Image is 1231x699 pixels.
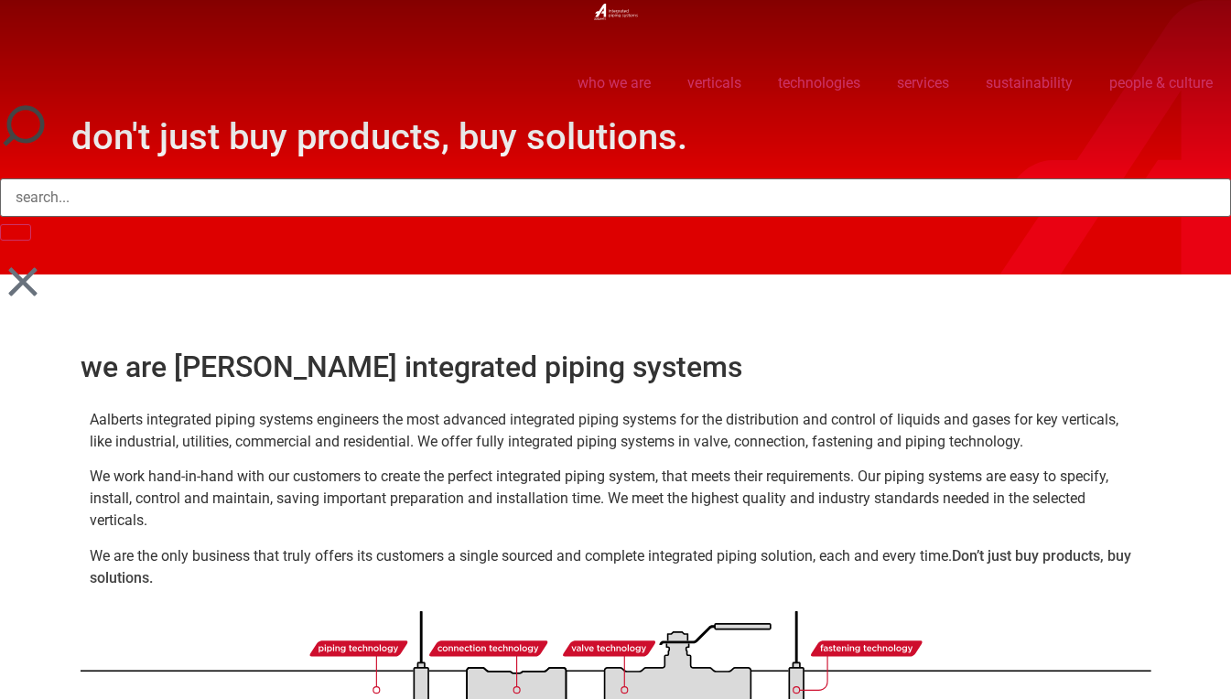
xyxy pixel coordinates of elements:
[81,352,1151,382] h2: we are [PERSON_NAME] integrated piping systems
[90,409,1142,453] p: Aalberts integrated piping systems engineers the most advanced integrated piping systems for the ...
[760,62,879,104] a: technologies
[967,62,1091,104] a: sustainability
[90,466,1142,532] p: We work hand-in-hand with our customers to create the perfect integrated piping system, that meet...
[559,62,669,104] a: who we are
[669,62,760,104] a: verticals
[879,62,967,104] a: services
[1091,62,1231,104] a: people & culture
[90,545,1142,589] p: We are the only business that truly offers its customers a single sourced and complete integrated...
[90,547,1131,586] strong: Don’t just buy products, buy solutions.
